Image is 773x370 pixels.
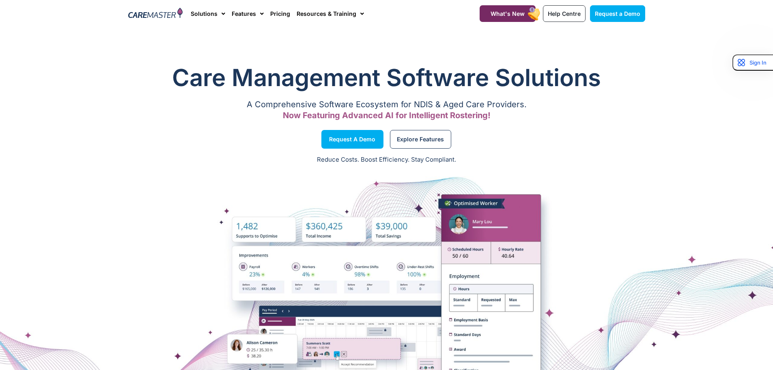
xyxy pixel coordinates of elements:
[128,61,645,94] h1: Care Management Software Solutions
[590,5,645,22] a: Request a Demo
[548,10,581,17] span: Help Centre
[128,102,645,107] p: A Comprehensive Software Ecosystem for NDIS & Aged Care Providers.
[5,155,768,164] p: Reduce Costs. Boost Efficiency. Stay Compliant.
[595,10,640,17] span: Request a Demo
[390,130,451,149] a: Explore Features
[329,137,375,141] span: Request a Demo
[543,5,586,22] a: Help Centre
[480,5,536,22] a: What's New
[283,110,491,120] span: Now Featuring Advanced AI for Intelligent Rostering!
[491,10,525,17] span: What's New
[128,8,183,20] img: CareMaster Logo
[321,130,383,149] a: Request a Demo
[397,137,444,141] span: Explore Features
